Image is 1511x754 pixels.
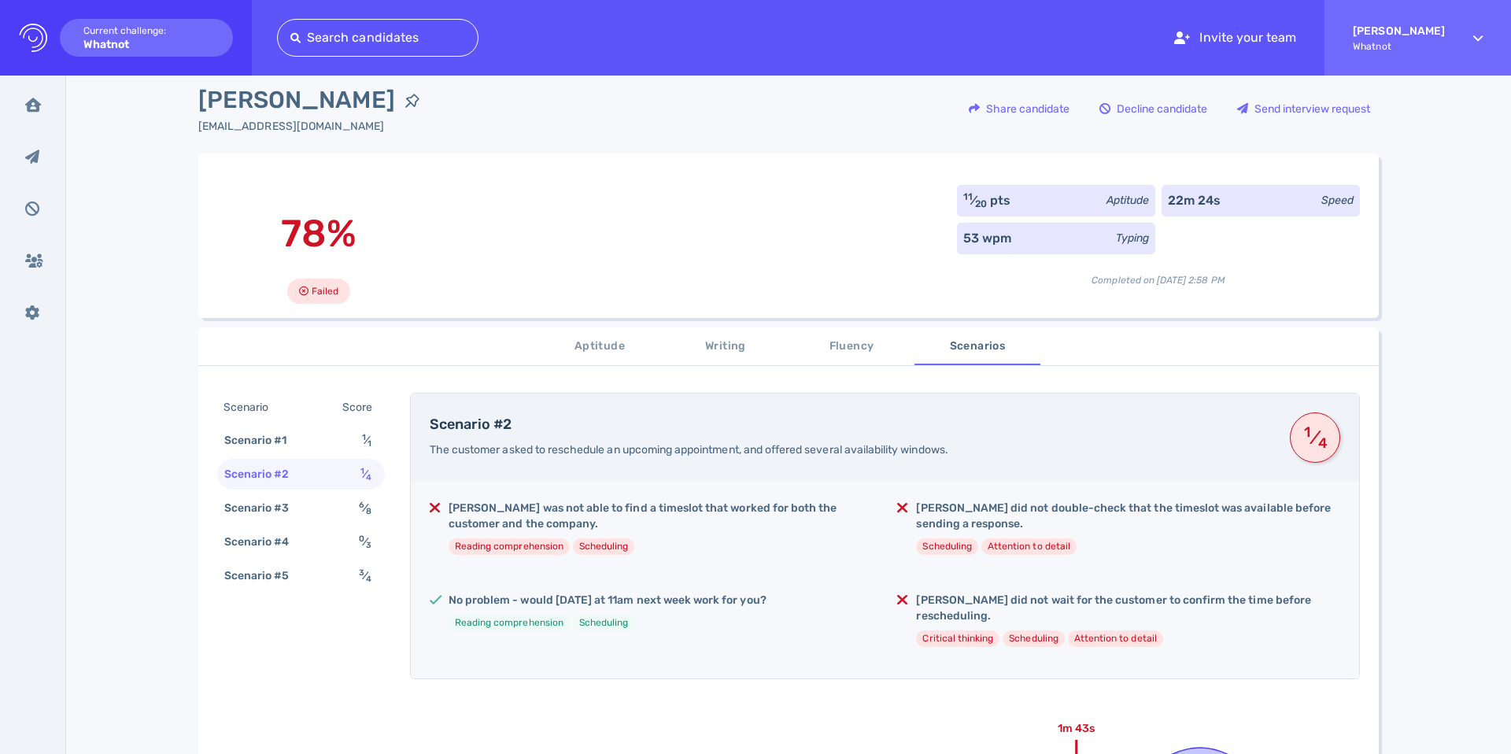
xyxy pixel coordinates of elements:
[573,615,635,631] li: Scheduling
[368,438,371,449] sub: 1
[546,337,653,357] span: Aptitude
[339,396,382,419] div: Score
[916,538,978,555] li: Scheduling
[430,416,1271,434] h4: Scenario #2
[573,538,635,555] li: Scheduling
[1003,630,1065,647] li: Scheduling
[366,506,371,516] sub: 8
[1229,91,1378,127] div: Send interview request
[1058,722,1095,735] text: 1m 43s
[360,466,364,476] sup: 1
[1317,442,1328,445] sub: 4
[1091,90,1216,128] button: Decline candidate
[221,463,308,486] div: Scenario #2
[281,211,356,256] span: 78%
[449,615,570,631] li: Reading comprehension
[981,538,1077,555] li: Attention to detail
[362,434,371,447] span: ⁄
[975,198,987,209] sub: 20
[221,497,308,519] div: Scenario #3
[430,443,948,456] span: The customer asked to reschedule an upcoming appointment, and offered several availability windows.
[221,530,308,553] div: Scenario #4
[1353,41,1445,52] span: Whatnot
[221,564,308,587] div: Scenario #5
[963,191,1011,210] div: ⁄ pts
[1068,630,1163,647] li: Attention to detail
[359,569,371,582] span: ⁄
[1116,230,1149,246] div: Typing
[359,500,364,510] sup: 6
[449,501,873,532] h5: [PERSON_NAME] was not able to find a timeslot that worked for both the customer and the company.
[1302,431,1313,434] sup: 1
[1168,191,1221,210] div: 22m 24s
[916,593,1340,624] h5: [PERSON_NAME] did not wait for the customer to confirm the time before rescheduling.
[220,396,287,419] div: Scenario
[957,261,1360,287] div: Completed on [DATE] 2:58 PM
[449,593,767,608] h5: No problem - would [DATE] at 11am next week work for you?
[960,90,1078,128] button: Share candidate
[366,472,371,482] sub: 4
[359,535,371,549] span: ⁄
[1228,90,1379,128] button: Send interview request
[798,337,905,357] span: Fluency
[1353,24,1445,38] strong: [PERSON_NAME]
[449,538,570,555] li: Reading comprehension
[916,501,1340,532] h5: [PERSON_NAME] did not double-check that the timeslot was available before sending a response.
[312,282,338,301] span: Failed
[1106,192,1149,209] div: Aptitude
[366,540,371,550] sub: 3
[961,91,1077,127] div: Share candidate
[366,574,371,584] sub: 4
[1321,192,1354,209] div: Speed
[672,337,779,357] span: Writing
[362,432,366,442] sup: 1
[360,468,371,481] span: ⁄
[1092,91,1215,127] div: Decline candidate
[963,229,1011,248] div: 53 wpm
[963,191,973,202] sup: 11
[198,118,430,135] div: Click to copy the email address
[1302,423,1328,452] span: ⁄
[221,429,306,452] div: Scenario #1
[359,534,364,544] sup: 0
[198,83,395,118] span: [PERSON_NAME]
[359,501,371,515] span: ⁄
[916,630,999,647] li: Critical thinking
[359,567,364,578] sup: 3
[924,337,1031,357] span: Scenarios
